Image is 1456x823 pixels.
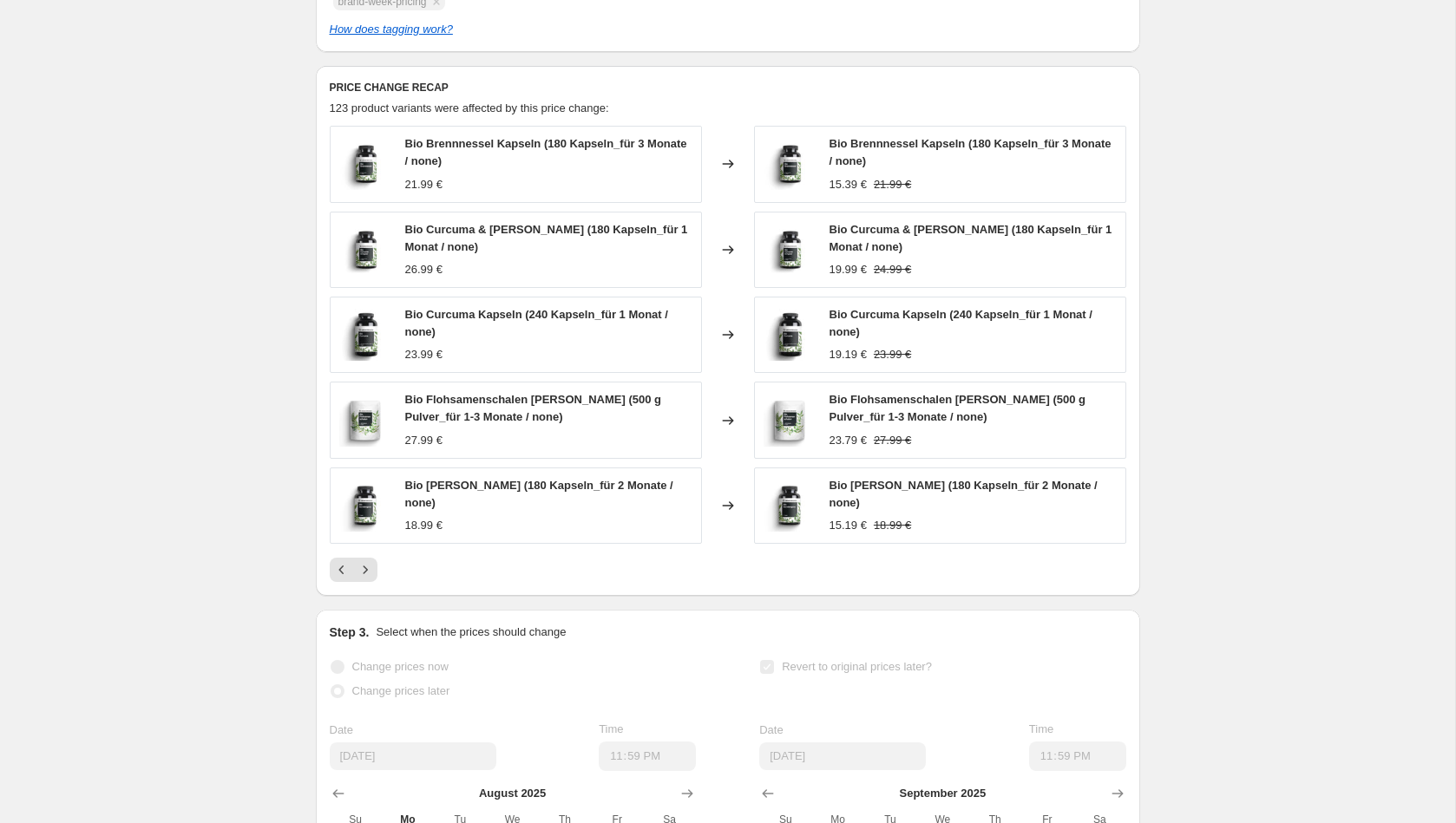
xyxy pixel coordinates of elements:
input: 12:00 [599,741,696,771]
span: Bio Flohsamenschalen [PERSON_NAME] (500 g Pulver_für 1-3 Monate / none) [405,393,661,423]
div: 19.99 € [830,261,867,278]
div: 19.19 € [830,346,867,363]
span: Bio Curcuma Kapseln (240 Kapseln_für 1 Monat / none) [405,308,668,338]
img: bio-brennnessel-kapseln-18273-02-packshot-313177_80x.webp [339,138,391,190]
span: Bio Curcuma & [PERSON_NAME] (180 Kapseln_für 1 Monat / none) [830,223,1112,253]
img: bio-curcuma-kapseln-15221-02-packshot_80x.webp [339,309,391,361]
input: 8/25/2025 [330,742,496,770]
button: Previous [330,558,354,582]
img: bio-curcuma-ingwer-kapseln-15222-02-packshot-997816_80x.webp [764,224,816,276]
div: 15.19 € [830,517,867,534]
span: Bio Brennnessel Kapseln (180 Kapseln_für 3 Monate / none) [830,137,1112,167]
span: Change prices later [352,684,450,697]
strike: 24.99 € [874,261,911,278]
span: 123 product variants were affected by this price change: [330,101,609,114]
img: bio-brennnessel-kapseln-18273-02-packshot-313177_80x.webp [764,138,816,190]
strike: 27.99 € [874,432,911,449]
button: Show next month, October 2025 [1105,781,1130,806]
strike: 21.99 € [874,176,911,193]
nav: Pagination [330,558,377,582]
span: Time [599,722,623,735]
input: 12:00 [1029,741,1126,771]
img: bio-curcuma-kapseln-15221-02-packshot_80x.webp [764,309,816,361]
h2: Step 3. [330,624,370,641]
span: Revert to original prices later? [782,660,932,673]
div: 18.99 € [405,517,443,534]
button: Next [353,558,377,582]
div: 23.79 € [830,432,867,449]
img: bio-gerstengras-kapseln-20059-galeriebild-1_6245ed52-7a91-4dc4-a4e7-15a30b66da27-928207_80x.webp [764,480,816,532]
strike: 18.99 € [874,517,911,534]
span: Bio Flohsamenschalen [PERSON_NAME] (500 g Pulver_für 1-3 Monate / none) [830,393,1085,423]
img: bio-flohsamenschalen-pulver-15224-02-packshot_a_108c35dc-be0f-4e3f-b51b-9341f972a851-128990_80x.webp [339,395,391,447]
button: Show previous month, July 2025 [326,781,351,806]
div: 26.99 € [405,261,443,278]
span: Date [330,723,353,736]
img: bio-flohsamenschalen-pulver-15224-02-packshot_a_108c35dc-be0f-4e3f-b51b-9341f972a851-128990_80x.webp [764,395,816,447]
strike: 23.99 € [874,346,911,363]
p: Select when the prices should change [376,624,566,641]
div: 15.39 € [830,176,867,193]
span: Bio Curcuma Kapseln (240 Kapseln_für 1 Monat / none) [830,308,1092,338]
div: 27.99 € [405,432,443,449]
span: Bio [PERSON_NAME] (180 Kapseln_für 2 Monate / none) [830,479,1098,509]
span: Bio Curcuma & [PERSON_NAME] (180 Kapseln_für 1 Monat / none) [405,223,688,253]
span: Bio [PERSON_NAME] (180 Kapseln_für 2 Monate / none) [405,479,673,509]
button: Show next month, September 2025 [675,781,699,806]
h6: PRICE CHANGE RECAP [330,81,1126,95]
img: bio-gerstengras-kapseln-20059-galeriebild-1_6245ed52-7a91-4dc4-a4e7-15a30b66da27-928207_80x.webp [339,480,391,532]
a: How does tagging work? [330,23,453,36]
span: Time [1029,722,1053,735]
span: Change prices now [352,660,449,673]
span: Date [759,723,783,736]
img: bio-curcuma-ingwer-kapseln-15222-02-packshot-997816_80x.webp [339,224,391,276]
span: Bio Brennnessel Kapseln (180 Kapseln_für 3 Monate / none) [405,137,687,167]
div: 21.99 € [405,176,443,193]
div: 23.99 € [405,346,443,363]
input: 8/25/2025 [759,742,926,770]
button: Show previous month, August 2025 [756,781,780,806]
